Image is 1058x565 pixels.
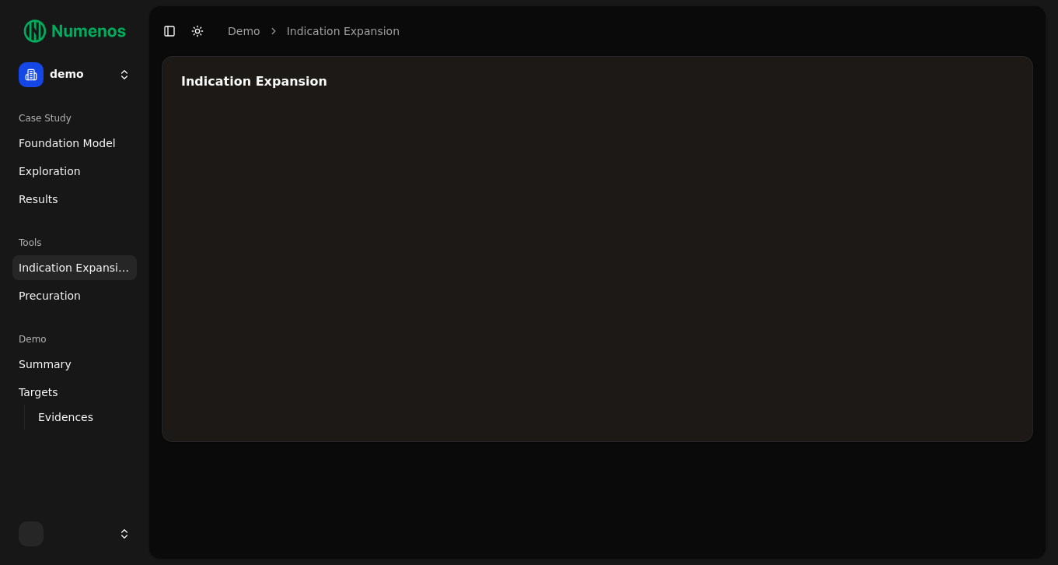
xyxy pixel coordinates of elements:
a: demo [228,23,260,39]
img: Numenos [12,12,137,50]
span: Evidences [38,409,93,425]
div: Indication Expansion [181,75,1014,88]
span: Foundation Model [19,135,116,151]
a: Targets [12,380,137,405]
span: Exploration [19,163,81,179]
a: Indication Expansion [287,23,400,39]
a: Results [12,187,137,212]
span: Summary [19,356,72,372]
a: Evidences [32,406,118,428]
div: Tools [12,230,137,255]
span: Targets [19,384,58,400]
a: Exploration [12,159,137,184]
a: Foundation Model [12,131,137,156]
div: Demo [12,327,137,352]
span: demo [50,68,112,82]
button: demo [12,56,137,93]
a: Summary [12,352,137,377]
span: Precuration [19,288,81,304]
span: Indication Expansion [19,260,131,275]
a: Precuration [12,283,137,308]
nav: breadcrumb [228,23,400,39]
div: Case Study [12,106,137,131]
a: Indication Expansion [12,255,137,280]
span: Results [19,191,58,207]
